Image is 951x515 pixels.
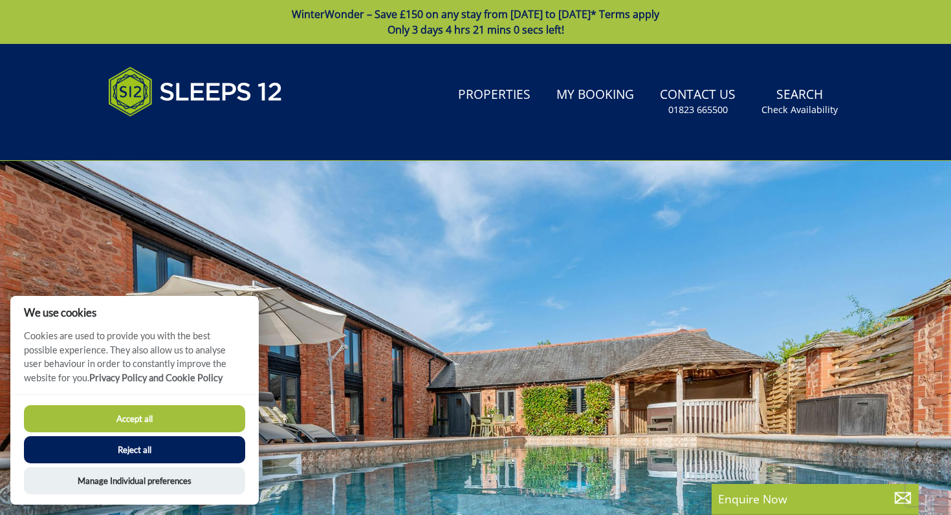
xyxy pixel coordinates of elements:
button: Accept all [24,405,245,432]
iframe: Customer reviews powered by Trustpilot [102,132,237,143]
small: 01823 665500 [668,103,728,116]
a: Privacy Policy and Cookie Policy [89,372,223,383]
button: Reject all [24,436,245,463]
small: Check Availability [761,103,838,116]
a: Properties [453,81,536,110]
p: Cookies are used to provide you with the best possible experience. They also allow us to analyse ... [10,329,259,394]
img: Sleeps 12 [108,59,283,124]
a: My Booking [551,81,639,110]
h2: We use cookies [10,306,259,319]
a: SearchCheck Availability [756,81,843,123]
a: Contact Us01823 665500 [655,81,741,123]
p: Enquire Now [718,490,912,507]
button: Manage Individual preferences [24,467,245,494]
span: Only 3 days 4 hrs 21 mins 0 secs left! [388,23,564,37]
